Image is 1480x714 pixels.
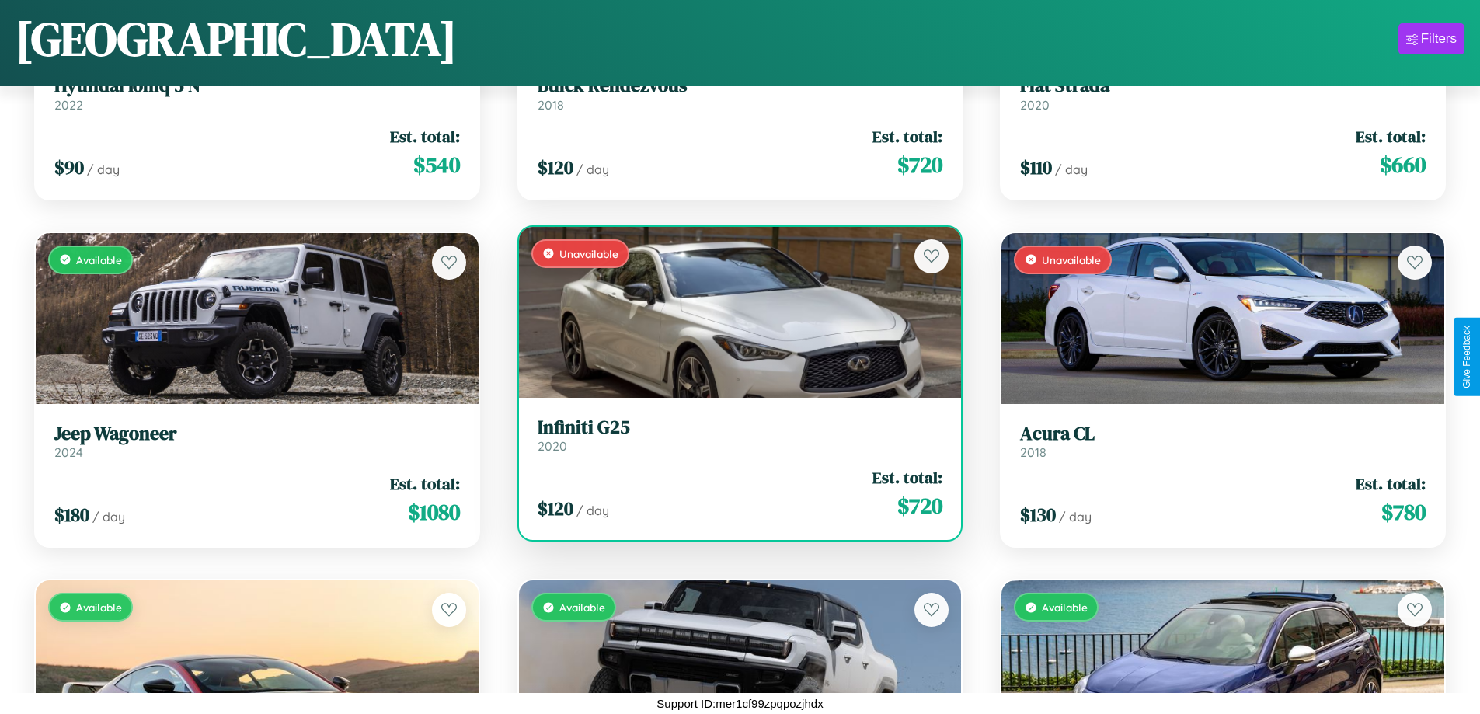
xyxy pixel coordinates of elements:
a: Hyundai Ioniq 5 N2022 [54,75,460,113]
span: $ 90 [54,155,84,180]
h3: Fiat Strada [1020,75,1426,97]
h3: Buick Rendezvous [538,75,943,97]
span: $ 130 [1020,502,1056,528]
h1: [GEOGRAPHIC_DATA] [16,7,457,71]
a: Acura CL2018 [1020,423,1426,461]
h3: Infiniti G25 [538,416,943,439]
div: Filters [1421,31,1457,47]
a: Fiat Strada2020 [1020,75,1426,113]
span: Est. total: [872,125,942,148]
h3: Acura CL [1020,423,1426,445]
button: Filters [1398,23,1464,54]
span: $ 540 [413,149,460,180]
span: / day [576,503,609,518]
span: Est. total: [390,125,460,148]
span: / day [1055,162,1088,177]
h3: Jeep Wagoneer [54,423,460,445]
span: $ 720 [897,490,942,521]
a: Jeep Wagoneer2024 [54,423,460,461]
span: $ 120 [538,155,573,180]
span: 2020 [1020,97,1050,113]
span: / day [87,162,120,177]
span: $ 780 [1381,496,1426,528]
span: $ 180 [54,502,89,528]
span: Available [1042,601,1088,614]
h3: Hyundai Ioniq 5 N [54,75,460,97]
span: 2024 [54,444,83,460]
span: 2018 [1020,444,1046,460]
div: Give Feedback [1461,326,1472,388]
span: Unavailable [1042,253,1101,266]
span: / day [92,509,125,524]
span: Unavailable [559,247,618,260]
span: $ 110 [1020,155,1052,180]
span: / day [576,162,609,177]
span: Est. total: [1356,472,1426,495]
a: Buick Rendezvous2018 [538,75,943,113]
span: Est. total: [1356,125,1426,148]
span: Available [76,253,122,266]
span: 2020 [538,438,567,454]
span: $ 120 [538,496,573,521]
p: Support ID: mer1cf99zpqpozjhdx [656,693,823,714]
span: $ 1080 [408,496,460,528]
span: $ 720 [897,149,942,180]
span: $ 660 [1380,149,1426,180]
span: 2022 [54,97,83,113]
span: Est. total: [390,472,460,495]
span: Est. total: [872,466,942,489]
span: 2018 [538,97,564,113]
span: Available [76,601,122,614]
span: / day [1059,509,1092,524]
span: Available [559,601,605,614]
a: Infiniti G252020 [538,416,943,455]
